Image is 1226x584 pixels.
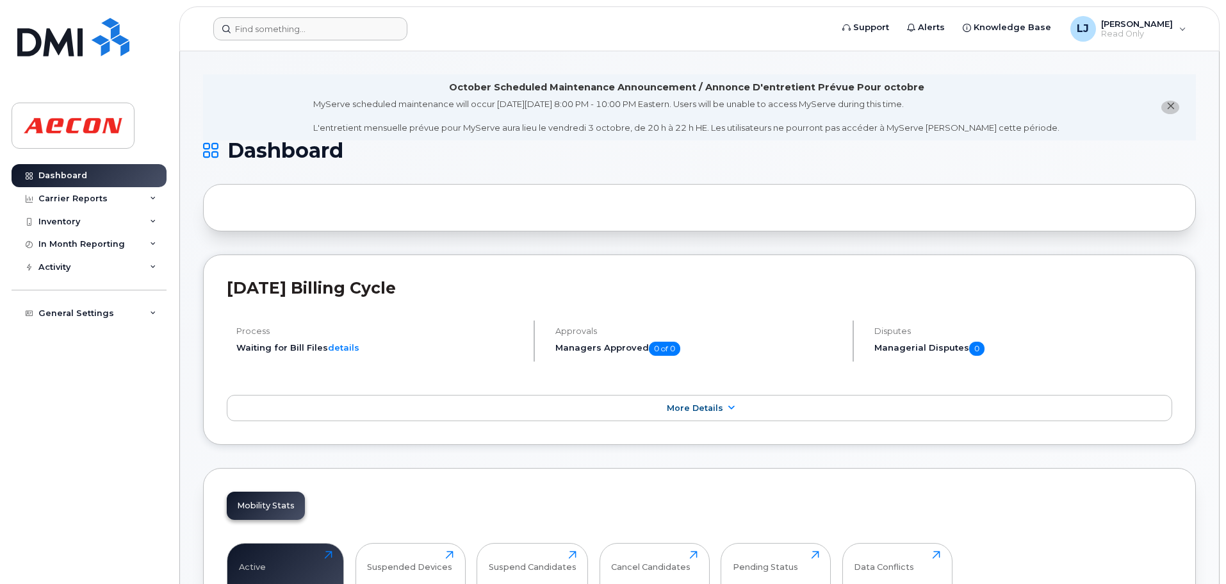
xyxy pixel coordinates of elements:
h4: Disputes [874,326,1172,336]
div: Cancel Candidates [611,551,691,572]
h2: [DATE] Billing Cycle [227,278,1172,297]
h5: Managerial Disputes [874,342,1172,356]
a: details [328,342,359,353]
span: More Details [667,403,723,413]
div: Pending Status [733,551,798,572]
h4: Process [236,326,523,336]
div: Suspend Candidates [489,551,576,572]
button: close notification [1161,101,1179,114]
h4: Approvals [555,326,842,336]
h5: Managers Approved [555,342,842,356]
div: Active [239,551,266,572]
div: Data Conflicts [854,551,914,572]
li: Waiting for Bill Files [236,342,523,354]
span: 0 [969,342,985,356]
div: Suspended Devices [367,551,452,572]
span: 0 of 0 [649,342,680,356]
div: MyServe scheduled maintenance will occur [DATE][DATE] 8:00 PM - 10:00 PM Eastern. Users will be u... [313,98,1059,134]
div: October Scheduled Maintenance Announcement / Annonce D'entretient Prévue Pour octobre [449,81,924,94]
span: Dashboard [227,141,343,160]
